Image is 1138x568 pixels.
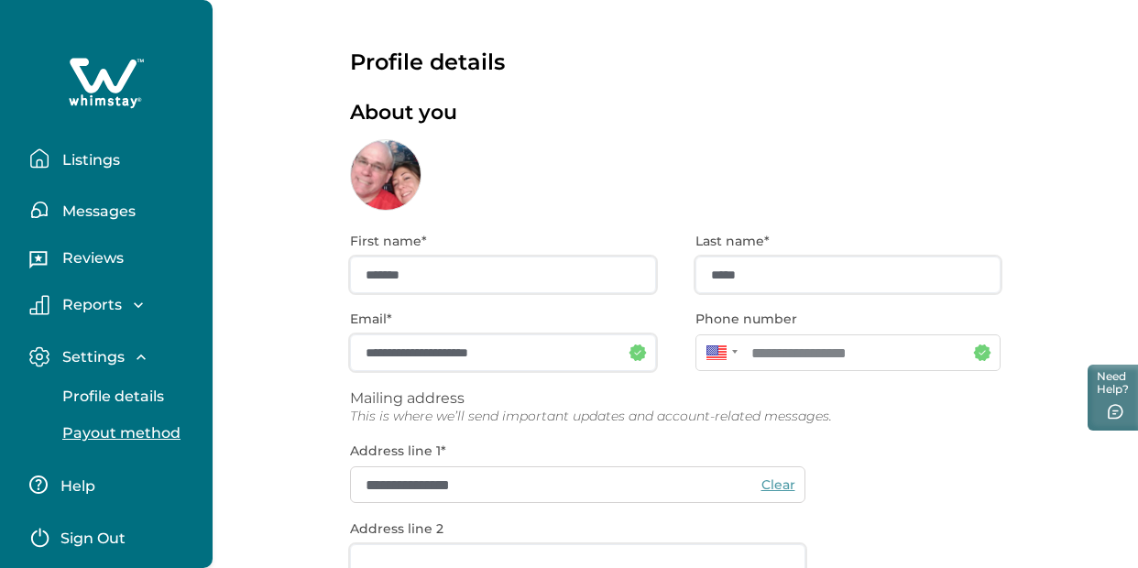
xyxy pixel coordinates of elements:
p: Help [55,477,95,496]
p: Reviews [57,249,124,268]
button: Profile details [42,378,211,415]
button: Messages [29,191,198,228]
button: Reviews [29,243,198,279]
button: Listings [29,140,198,177]
button: Sign Out [29,518,191,554]
p: Sign Out [60,530,126,548]
p: Payout method [57,424,181,442]
button: Help [29,466,191,503]
p: Listings [57,151,120,169]
p: Reports [57,296,122,314]
div: Settings [29,378,198,452]
div: United States: + 1 [695,334,743,371]
button: Payout method [42,415,211,452]
p: About you [350,101,457,126]
button: Reports [29,295,198,315]
p: Settings [57,348,125,366]
button: Settings [29,346,198,367]
p: Phone number [695,311,990,327]
p: Profile details [57,388,164,406]
p: Messages [57,202,136,221]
